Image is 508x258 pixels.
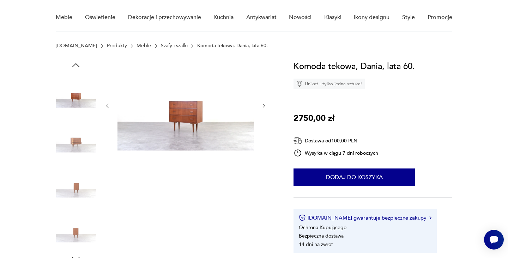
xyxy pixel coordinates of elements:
a: Style [402,4,415,31]
iframe: Smartsupp widget button [484,230,504,250]
a: Nowości [289,4,312,31]
button: Dodaj do koszyka [294,168,415,186]
img: Ikona strzałki w prawo [429,216,431,220]
a: Antykwariat [246,4,277,31]
img: Zdjęcie produktu Komoda tekowa, Dania, lata 60. [117,60,254,150]
a: Klasyki [324,4,341,31]
a: Promocje [428,4,452,31]
a: Kuchnia [213,4,234,31]
p: Komoda tekowa, Dania, lata 60. [197,43,268,49]
li: Bezpieczna dostawa [299,233,344,239]
div: Dostawa od 100,00 PLN [294,136,378,145]
a: Ikony designu [354,4,389,31]
a: Szafy i szafki [161,43,188,49]
img: Ikona dostawy [294,136,302,145]
img: Zdjęcie produktu Komoda tekowa, Dania, lata 60. [56,119,96,159]
a: Produkty [107,43,127,49]
img: Zdjęcie produktu Komoda tekowa, Dania, lata 60. [56,164,96,204]
img: Ikona certyfikatu [299,214,306,221]
li: Ochrona Kupującego [299,224,346,231]
img: Ikona diamentu [296,81,303,87]
p: 2750,00 zł [294,112,334,125]
h1: Komoda tekowa, Dania, lata 60. [294,60,415,73]
a: Meble [56,4,72,31]
div: Unikat - tylko jedna sztuka! [294,79,365,89]
img: Zdjęcie produktu Komoda tekowa, Dania, lata 60. [56,209,96,249]
a: Meble [137,43,151,49]
a: Dekoracje i przechowywanie [128,4,201,31]
a: Oświetlenie [85,4,115,31]
button: [DOMAIN_NAME] gwarantuje bezpieczne zakupy [299,214,431,221]
img: Zdjęcie produktu Komoda tekowa, Dania, lata 60. [56,74,96,114]
li: 14 dni na zwrot [299,241,333,248]
div: Wysyłka w ciągu 7 dni roboczych [294,149,378,157]
a: [DOMAIN_NAME] [56,43,97,49]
